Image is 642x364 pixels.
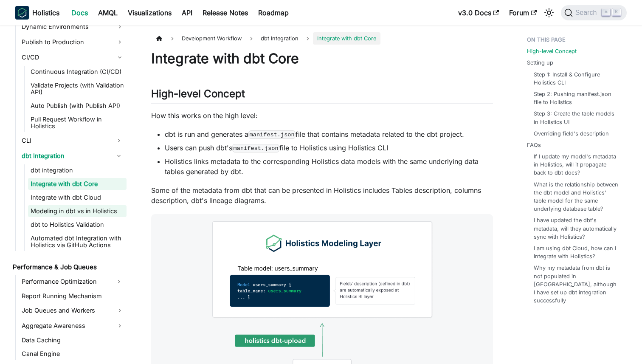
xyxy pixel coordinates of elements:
[561,5,627,20] button: Search (Command+K)
[261,35,298,42] span: dbt Integration
[19,51,127,64] a: CI/CD
[527,47,577,55] a: High-level Concept
[151,87,493,104] h2: High-level Concept
[19,304,127,317] a: Job Queues and Workers
[542,6,556,20] button: Switch between dark and light mode (currently light mode)
[165,143,493,153] li: Users can push dbt's file to Holistics using Holistics CLI
[534,90,618,106] a: Step 2: Pushing manifest.json file to Holistics
[248,130,296,139] code: manifest.json
[527,59,553,67] a: Setting up
[28,192,127,203] a: Integrate with dbt Cloud
[19,149,111,163] a: dbt Integration
[19,20,127,34] a: Dynamic Environments
[19,319,127,333] a: Aggregate Awareness
[28,66,127,78] a: Continuous Integration (CI/CD)
[151,32,493,45] nav: Breadcrumbs
[28,205,127,217] a: Modeling in dbt vs in Holistics
[453,6,504,20] a: v3.0 Docs
[197,6,253,20] a: Release Notes
[534,110,618,126] a: Step 3: Create the table models in Holistics UI
[111,149,127,163] button: Collapse sidebar category 'dbt Integration'
[232,144,279,152] code: manifest.json
[111,134,127,147] button: Expand sidebar category 'CLI'
[256,32,303,45] a: dbt Integration
[527,141,541,149] a: FAQs
[19,290,127,302] a: Report Running Mechanism
[19,134,111,147] a: CLI
[313,32,380,45] span: Integrate with dbt Core
[28,113,127,132] a: Pull Request Workflow in Holistics
[504,6,542,20] a: Forum
[165,129,493,139] li: dbt is run and generates a file that contains metadata related to the dbt project.
[151,110,493,121] p: How this works on the high level:
[28,79,127,98] a: Validate Projects (with Validation API)
[534,130,609,138] a: Overriding field's description
[534,244,618,260] a: I am using dbt Cloud, how can I integrate with Holistics?
[28,219,127,231] a: dbt to Holistics Validation
[602,8,610,16] kbd: ⌘
[28,164,127,176] a: dbt integration
[15,6,59,20] a: HolisticsHolistics
[534,264,618,305] a: Why my metadata from dbt is not populated in [GEOGRAPHIC_DATA], although I have set up dbt integr...
[151,50,493,67] h1: Integrate with dbt Core
[19,275,111,288] a: Performance Optimization
[534,71,618,87] a: Step 1: Install & Configure Holistics CLI
[534,216,618,241] a: I have updated the dbt's metadata, will they automatically sync with Holistics?
[573,9,602,17] span: Search
[28,100,127,112] a: Auto Publish (with Publish API)
[32,8,59,18] b: Holistics
[19,348,127,360] a: Canal Engine
[151,185,493,206] p: Some of the metadata from dbt that can be presented in Holistics includes Tables description, col...
[19,35,127,49] a: Publish to Production
[151,32,167,45] a: Home page
[19,334,127,346] a: Data Caching
[165,156,493,177] li: Holistics links metadata to the corresponding Holistics data models with the same underlying data...
[111,275,127,288] button: Expand sidebar category 'Performance Optimization'
[28,178,127,190] a: Integrate with dbt Core
[177,6,197,20] a: API
[534,152,618,177] a: If I update my model's metadata in Holistics, will it propagate back to dbt docs?
[93,6,123,20] a: AMQL
[15,6,29,20] img: Holistics
[177,32,246,45] span: Development Workflow
[66,6,93,20] a: Docs
[7,25,134,364] nav: Docs sidebar
[123,6,177,20] a: Visualizations
[28,232,127,251] a: Automated dbt Integration with Holistics via GitHub Actions
[253,6,294,20] a: Roadmap
[534,181,618,213] a: What is the relationship between the dbt model and Holistics' table model for the same underlying...
[10,261,127,273] a: Performance & Job Queues
[612,8,621,16] kbd: K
